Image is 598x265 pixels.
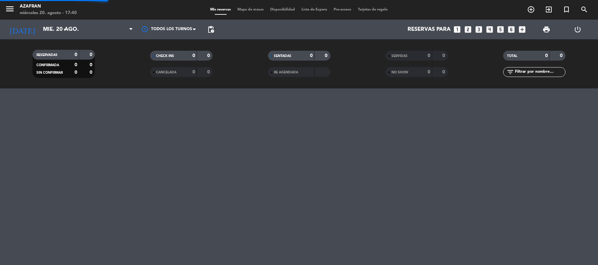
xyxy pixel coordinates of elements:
[428,53,430,58] strong: 0
[75,70,77,75] strong: 0
[192,70,195,74] strong: 0
[267,8,298,11] span: Disponibilidad
[496,25,505,34] i: looks_5
[20,3,77,10] div: Azafran
[36,64,59,67] span: CONFIRMADA
[355,8,391,11] span: Tarjetas de regalo
[5,4,15,16] button: menu
[90,52,94,57] strong: 0
[527,6,535,13] i: add_circle_outline
[408,27,451,33] span: Reservas para
[156,54,174,58] span: CHECK INS
[391,54,408,58] span: SERVIDAS
[518,25,526,34] i: add_box
[545,6,553,13] i: exit_to_app
[580,6,588,13] i: search
[325,53,329,58] strong: 0
[442,70,446,74] strong: 0
[156,71,176,74] span: CANCELADA
[207,8,234,11] span: Mis reservas
[5,4,15,14] i: menu
[20,10,77,16] div: miércoles 20. agosto - 17:40
[464,25,472,34] i: looks_two
[192,53,195,58] strong: 0
[310,53,313,58] strong: 0
[330,8,355,11] span: Pre-acceso
[298,8,330,11] span: Lista de Espera
[563,6,570,13] i: turned_in_not
[442,53,446,58] strong: 0
[507,54,517,58] span: TOTAL
[207,26,215,33] span: pending_actions
[274,54,291,58] span: SENTADAS
[507,25,516,34] i: looks_6
[428,70,430,74] strong: 0
[391,71,408,74] span: NO SHOW
[543,26,550,33] span: print
[453,25,461,34] i: looks_one
[5,22,40,37] i: [DATE]
[75,63,77,67] strong: 0
[207,53,211,58] strong: 0
[90,63,94,67] strong: 0
[574,26,582,33] i: power_settings_new
[207,70,211,74] strong: 0
[514,68,565,76] input: Filtrar por nombre...
[75,52,77,57] strong: 0
[475,25,483,34] i: looks_3
[234,8,267,11] span: Mapa de mesas
[274,71,298,74] span: RE AGENDADA
[485,25,494,34] i: looks_4
[90,70,94,75] strong: 0
[560,53,564,58] strong: 0
[36,71,63,74] span: SIN CONFIRMAR
[36,53,57,57] span: RESERVADAS
[562,20,593,39] div: LOG OUT
[61,26,69,33] i: arrow_drop_down
[506,68,514,76] i: filter_list
[545,53,548,58] strong: 0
